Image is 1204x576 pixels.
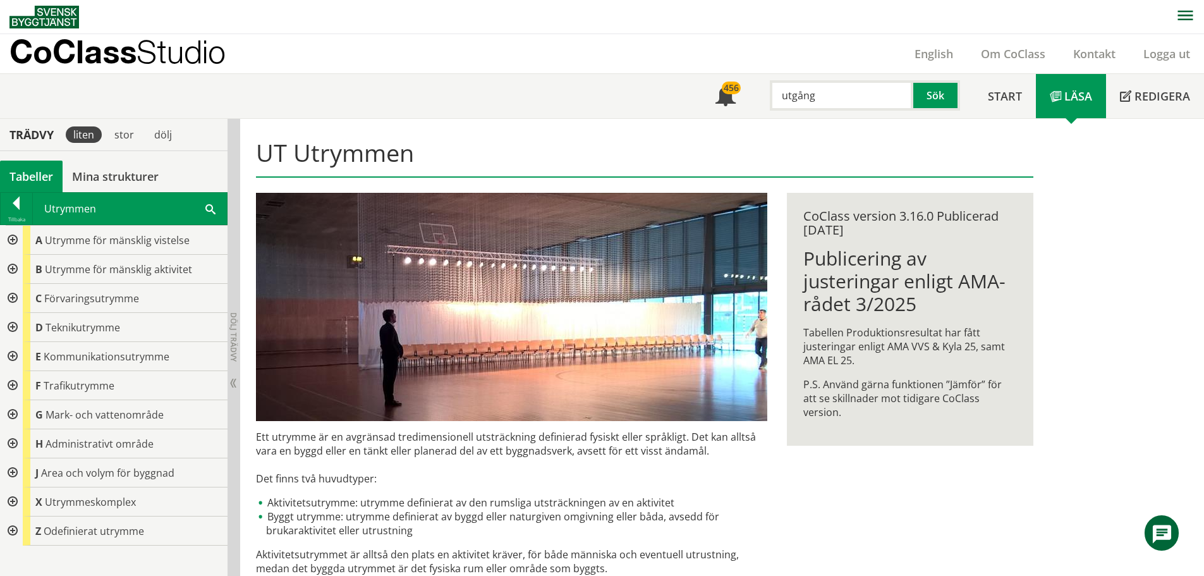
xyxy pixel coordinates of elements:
[35,262,42,276] span: B
[35,321,43,334] span: D
[107,126,142,143] div: stor
[967,46,1059,61] a: Om CoClass
[137,33,226,70] span: Studio
[1129,46,1204,61] a: Logga ut
[715,87,736,107] span: Notifikationer
[35,524,41,538] span: Z
[9,34,253,73] a: CoClassStudio
[1106,74,1204,118] a: Redigera
[147,126,179,143] div: dölj
[44,350,169,364] span: Kommunikationsutrymme
[770,80,913,111] input: Sök
[35,495,42,509] span: X
[205,202,216,215] span: Sök i tabellen
[1064,89,1092,104] span: Läsa
[3,128,61,142] div: Trädvy
[803,247,1016,316] h1: Publicering av justeringar enligt AMA-rådet 3/2025
[44,291,139,305] span: Förvaringsutrymme
[256,138,1033,178] h1: UT Utrymmen
[9,6,79,28] img: Svensk Byggtjänst
[256,496,767,510] li: Aktivitetsutrymme: utrymme definierat av den rumsliga utsträckningen av en aktivitet
[35,350,41,364] span: E
[803,326,1016,367] p: Tabellen Produktionsresultat har fått justeringar enligt AMA VVS & Kyla 25, samt AMA EL 25.
[1134,89,1190,104] span: Redigera
[722,82,741,94] div: 456
[974,74,1036,118] a: Start
[702,74,750,118] a: 456
[803,377,1016,419] p: P.S. Använd gärna funktionen ”Jämför” för att se skillnader mot tidigare CoClass version.
[35,291,42,305] span: C
[803,209,1016,237] div: CoClass version 3.16.0 Publicerad [DATE]
[44,379,114,393] span: Trafikutrymme
[44,524,144,538] span: Odefinierat utrymme
[35,408,43,422] span: G
[33,193,227,224] div: Utrymmen
[988,89,1022,104] span: Start
[46,437,154,451] span: Administrativt område
[35,437,43,451] span: H
[228,312,239,362] span: Dölj trädvy
[913,80,960,111] button: Sök
[45,233,190,247] span: Utrymme för mänsklig vistelse
[41,466,174,480] span: Area och volym för byggnad
[901,46,967,61] a: English
[66,126,102,143] div: liten
[35,233,42,247] span: A
[9,44,226,59] p: CoClass
[46,321,120,334] span: Teknikutrymme
[35,466,39,480] span: J
[46,408,164,422] span: Mark- och vattenområde
[256,510,767,537] li: Byggt utrymme: utrymme definierat av byggd eller naturgiven omgivning eller båda, avsedd för bruk...
[256,193,767,421] img: utrymme.jpg
[63,161,168,192] a: Mina strukturer
[1,214,32,224] div: Tillbaka
[1036,74,1106,118] a: Läsa
[1059,46,1129,61] a: Kontakt
[45,495,136,509] span: Utrymmeskomplex
[35,379,41,393] span: F
[45,262,192,276] span: Utrymme för mänsklig aktivitet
